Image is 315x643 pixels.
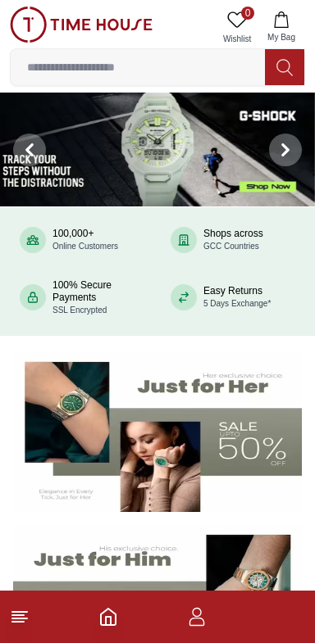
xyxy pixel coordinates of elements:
[258,7,305,48] button: My Bag
[261,31,302,43] span: My Bag
[52,279,144,316] div: 100% Secure Payments
[203,228,263,252] div: Shops across
[241,7,254,20] span: 0
[52,228,118,252] div: 100,000+
[52,242,118,251] span: Online Customers
[217,7,258,48] a: 0Wishlist
[98,607,118,627] a: Home
[217,33,258,45] span: Wishlist
[13,352,302,513] img: Women's Watches Banner
[203,242,259,251] span: GCC Countries
[52,306,107,315] span: SSL Encrypted
[10,7,153,43] img: ...
[203,299,271,308] span: 5 Days Exchange*
[203,285,271,310] div: Easy Returns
